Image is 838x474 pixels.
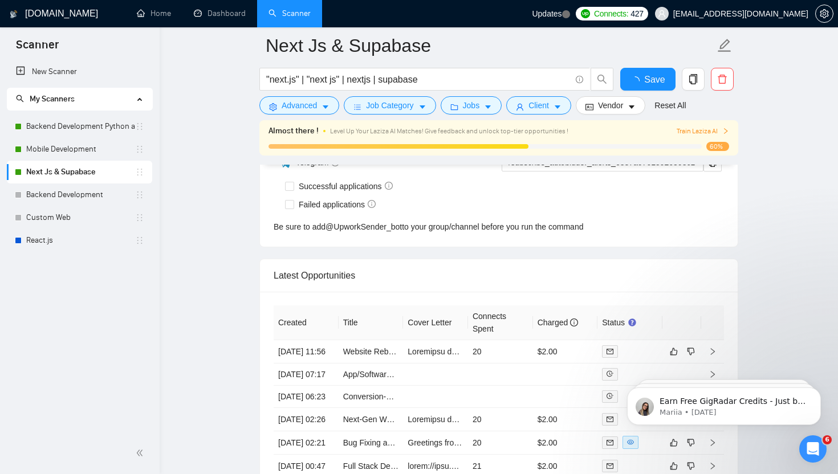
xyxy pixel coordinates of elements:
[418,103,426,111] span: caret-down
[26,138,135,161] a: Mobile Development
[368,200,376,208] span: info-circle
[687,347,695,356] span: dislike
[506,96,571,115] button: userClientcaret-down
[533,408,598,431] td: $2.00
[7,60,152,83] li: New Scanner
[343,392,660,401] a: Conversion-Focused Web Designer–Developer – B2B SaaS Pre-Launch + Ongoing Work
[533,431,598,455] td: $2.00
[339,408,404,431] td: Next-Gen Website with AI & 3D Features
[709,348,717,355] span: right
[468,340,533,363] td: 20
[274,363,339,386] td: [DATE] 07:17
[274,220,724,233] div: Be sure to add to your group/channel before you run the command
[26,206,135,229] a: Custom Web
[538,318,579,327] span: Charged
[484,103,492,111] span: caret-down
[343,370,539,379] a: App/Software Developer (UX/UI Designer & Developer)
[194,9,246,18] a: dashboardDashboard
[344,96,436,115] button: barsJob Categorycaret-down
[441,96,502,115] button: folderJobscaret-down
[528,99,549,112] span: Client
[799,435,827,463] iframe: Intercom live chat
[667,459,681,473] button: like
[274,431,339,455] td: [DATE] 02:21
[670,347,678,356] span: like
[554,103,562,111] span: caret-down
[26,183,135,206] a: Backend Development
[269,9,311,18] a: searchScanner
[10,5,18,23] img: logo
[654,99,686,112] a: Reset All
[274,386,339,408] td: [DATE] 06:23
[585,103,593,111] span: idcard
[607,370,613,377] span: field-time
[274,305,339,340] th: Created
[403,305,468,340] th: Cover Letter
[711,68,734,91] button: delete
[7,206,152,229] li: Custom Web
[627,317,637,328] div: Tooltip anchor
[343,415,487,424] a: Next-Gen Website with AI & 3D Features
[353,103,361,111] span: bars
[532,9,562,18] span: Updates
[450,103,458,111] span: folder
[330,127,568,135] span: Level Up Your Laziza AI Matches! Give feedback and unlock top-tier opportunities !
[576,76,583,83] span: info-circle
[658,10,666,18] span: user
[339,386,404,408] td: Conversion-Focused Web Designer–Developer – B2B SaaS Pre-Launch + Ongoing Work
[274,259,724,292] div: Latest Opportunities
[516,103,524,111] span: user
[815,9,833,18] a: setting
[294,198,380,211] span: Failed applications
[717,38,732,53] span: edit
[339,340,404,363] td: Website Rebuild with Next.js and Contentful CMS
[326,220,402,233] a: @UpworkSender_bot
[7,36,68,60] span: Scanner
[135,213,144,222] span: holder
[26,115,135,138] a: Backend Development Python and Go
[339,431,404,455] td: Bug Fixing and Functionality Improvement for Bolt.new Application
[628,103,636,111] span: caret-down
[30,94,75,104] span: My Scanners
[607,463,613,469] span: mail
[16,94,75,104] span: My Scanners
[670,461,678,471] span: like
[677,126,729,137] button: Train Laziza AI
[26,161,135,183] a: Next Js & Supabase
[322,103,329,111] span: caret-down
[7,115,152,138] li: Backend Development Python and Go
[610,363,838,443] iframe: Intercom notifications message
[294,180,397,193] span: Successful applications
[709,462,717,470] span: right
[135,190,144,199] span: holder
[135,167,144,177] span: holder
[598,99,623,112] span: Vendor
[607,416,613,423] span: mail
[7,138,152,161] li: Mobile Development
[135,145,144,154] span: holder
[137,9,171,18] a: homeHome
[16,95,24,103] span: search
[135,236,144,245] span: holder
[468,305,533,340] th: Connects Spent
[533,340,598,363] td: $2.00
[816,9,833,18] span: setting
[630,76,644,85] span: loading
[581,9,590,18] img: upwork-logo.png
[468,408,533,431] td: 20
[607,348,613,355] span: mail
[7,161,152,183] li: Next Js & Supabase
[591,74,613,84] span: search
[815,5,833,23] button: setting
[339,305,404,340] th: Title
[16,60,143,83] a: New Scanner
[644,72,665,87] span: Save
[667,345,681,358] button: like
[630,7,643,20] span: 427
[684,459,698,473] button: dislike
[7,229,152,252] li: React.js
[463,99,480,112] span: Jobs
